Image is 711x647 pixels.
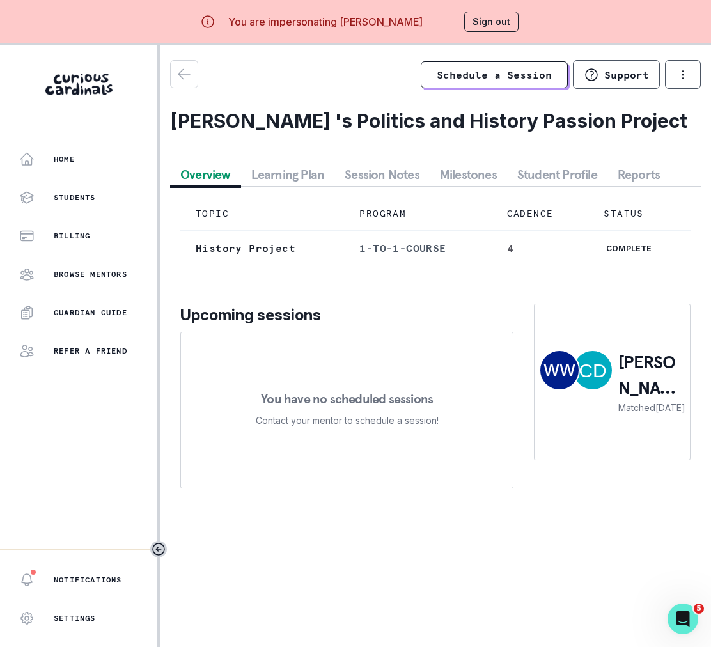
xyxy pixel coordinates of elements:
td: 4 [492,231,589,265]
td: CADENCE [492,197,589,231]
p: Notifications [54,575,122,585]
a: Schedule a Session [421,61,568,88]
p: Matched [DATE] [618,401,685,414]
td: TOPIC [180,197,344,231]
button: Overview [170,163,241,186]
p: Settings [54,613,96,623]
p: Students [54,192,96,203]
td: STATUS [588,197,691,231]
button: Learning Plan [241,163,335,186]
td: History Project [180,231,344,265]
span: 5 [694,604,704,614]
button: Support [573,60,660,89]
button: Sign out [464,12,519,32]
td: PROGRAM [344,197,491,231]
p: Refer a friend [54,346,127,356]
button: Milestones [430,163,507,186]
span: complete [604,242,654,255]
button: Toggle sidebar [150,541,167,557]
p: Upcoming sessions [180,304,513,327]
iframe: Intercom live chat [668,604,698,634]
p: Support [604,68,649,81]
p: Guardian Guide [54,308,127,318]
h2: [PERSON_NAME] 's Politics and History Passion Project [170,109,701,132]
div: William Wang [543,362,575,378]
button: options [665,60,701,89]
p: [PERSON_NAME] + [PERSON_NAME] [618,350,685,401]
p: Billing [54,231,90,241]
p: Contact your mentor to schedule a session! [256,413,439,428]
p: You have no scheduled sessions [261,393,433,405]
p: You are impersonating [PERSON_NAME] [228,14,423,29]
button: Session Notes [334,163,430,186]
p: Browse Mentors [54,269,127,279]
img: Curious Cardinals Logo [45,74,113,95]
button: Student Profile [507,163,607,186]
button: Reports [607,163,670,186]
img: Cole Dontzin [574,351,612,389]
td: 1-to-1-course [344,231,491,265]
p: Home [54,154,75,164]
